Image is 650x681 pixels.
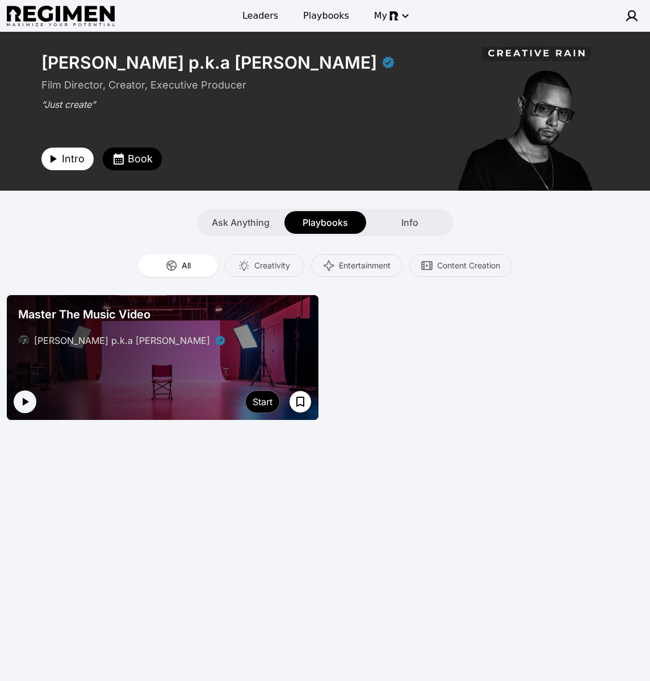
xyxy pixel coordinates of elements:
span: Leaders [242,9,278,23]
button: Info [369,211,451,234]
button: Content Creation [409,254,512,277]
span: Intro [62,151,85,167]
span: Master The Music Video [18,306,150,322]
div: Verified partner - Julien Christian Lutz p.k.a Director X [381,56,395,69]
div: “Just create” [41,98,444,111]
span: Creativity [254,260,290,271]
button: Play intro [14,390,36,413]
a: Playbooks [296,6,356,26]
span: Content Creation [437,260,500,271]
img: All [166,260,177,271]
span: My [374,9,387,23]
span: Playbooks [303,216,348,229]
div: Verified partner - Julien Christian Lutz p.k.a Director X [215,335,226,346]
button: Start [245,390,280,413]
a: Leaders [236,6,285,26]
button: Playbooks [284,211,366,234]
span: Book [128,151,153,167]
img: Content Creation [421,260,433,271]
div: Start [253,395,272,409]
img: Regimen logo [7,6,115,27]
div: Film Director, Creator, Executive Producer [41,77,444,93]
span: All [182,260,191,271]
span: Playbooks [303,9,349,23]
button: My [367,6,414,26]
span: Entertainment [339,260,391,271]
img: Creativity [238,260,250,271]
div: [PERSON_NAME] p.k.a [PERSON_NAME] [41,52,377,73]
button: Save [289,390,312,413]
button: Ask Anything [200,211,282,234]
span: Info [401,216,418,229]
button: Intro [41,148,94,170]
button: All [139,254,218,277]
span: Ask Anything [212,216,270,229]
div: [PERSON_NAME] p.k.a [PERSON_NAME] [34,334,210,347]
button: Entertainment [311,254,402,277]
img: Entertainment [323,260,334,271]
button: Creativity [225,254,304,277]
button: Book [103,148,162,170]
img: avatar of Julien Christian Lutz p.k.a Director X [18,335,30,346]
img: user icon [625,9,639,23]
